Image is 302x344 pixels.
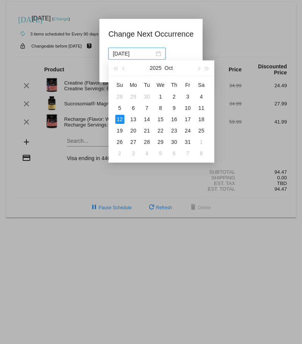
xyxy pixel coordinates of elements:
[115,126,124,135] div: 19
[183,103,192,113] div: 10
[167,125,181,136] td: 10/23/2025
[197,103,206,113] div: 11
[154,91,167,102] td: 10/1/2025
[183,126,192,135] div: 24
[129,137,138,147] div: 27
[154,125,167,136] td: 10/22/2025
[120,60,128,76] button: Previous month (PageUp)
[197,126,206,135] div: 25
[183,137,192,147] div: 31
[127,125,140,136] td: 10/20/2025
[112,60,120,76] button: Last year (Control + left)
[150,60,161,76] button: 2025
[195,102,208,114] td: 10/11/2025
[113,114,127,125] td: 10/12/2025
[140,91,154,102] td: 9/30/2025
[140,125,154,136] td: 10/21/2025
[115,92,124,101] div: 28
[154,79,167,91] th: Wed
[140,136,154,148] td: 10/28/2025
[154,114,167,125] td: 10/15/2025
[142,115,152,124] div: 14
[183,92,192,101] div: 3
[195,91,208,102] td: 10/4/2025
[129,115,138,124] div: 13
[115,103,124,113] div: 5
[140,102,154,114] td: 10/7/2025
[113,49,154,58] input: Select date
[127,114,140,125] td: 10/13/2025
[127,136,140,148] td: 10/27/2025
[154,102,167,114] td: 10/8/2025
[127,91,140,102] td: 9/29/2025
[167,91,181,102] td: 10/2/2025
[113,102,127,114] td: 10/5/2025
[142,149,152,158] div: 4
[156,126,165,135] div: 22
[197,115,206,124] div: 18
[156,115,165,124] div: 15
[154,148,167,159] td: 11/5/2025
[195,114,208,125] td: 10/18/2025
[113,79,127,91] th: Sun
[115,137,124,147] div: 26
[197,92,206,101] div: 4
[164,60,173,76] button: Oct
[142,126,152,135] div: 21
[129,103,138,113] div: 6
[167,136,181,148] td: 10/30/2025
[197,137,206,147] div: 1
[181,114,195,125] td: 10/17/2025
[142,137,152,147] div: 28
[156,92,165,101] div: 1
[181,102,195,114] td: 10/10/2025
[170,126,179,135] div: 23
[195,136,208,148] td: 11/1/2025
[203,60,211,76] button: Next year (Control + right)
[195,79,208,91] th: Sat
[129,92,138,101] div: 29
[167,102,181,114] td: 10/9/2025
[195,125,208,136] td: 10/25/2025
[140,79,154,91] th: Tue
[181,136,195,148] td: 10/31/2025
[115,149,124,158] div: 2
[142,103,152,113] div: 7
[140,114,154,125] td: 10/14/2025
[167,148,181,159] td: 11/6/2025
[167,79,181,91] th: Thu
[113,148,127,159] td: 11/2/2025
[195,148,208,159] td: 11/8/2025
[167,114,181,125] td: 10/16/2025
[181,125,195,136] td: 10/24/2025
[113,91,127,102] td: 9/28/2025
[154,136,167,148] td: 10/29/2025
[156,149,165,158] div: 5
[181,79,195,91] th: Fri
[108,28,194,40] h1: Change Next Occurrence
[170,149,179,158] div: 6
[197,149,206,158] div: 8
[183,149,192,158] div: 7
[113,125,127,136] td: 10/19/2025
[156,137,165,147] div: 29
[183,115,192,124] div: 17
[170,92,179,101] div: 2
[129,149,138,158] div: 3
[129,126,138,135] div: 20
[194,60,203,76] button: Next month (PageDown)
[170,115,179,124] div: 16
[127,79,140,91] th: Mon
[181,148,195,159] td: 11/7/2025
[140,148,154,159] td: 11/4/2025
[170,103,179,113] div: 9
[181,91,195,102] td: 10/3/2025
[127,102,140,114] td: 10/6/2025
[170,137,179,147] div: 30
[142,92,152,101] div: 30
[113,136,127,148] td: 10/26/2025
[115,115,124,124] div: 12
[127,148,140,159] td: 11/3/2025
[156,103,165,113] div: 8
